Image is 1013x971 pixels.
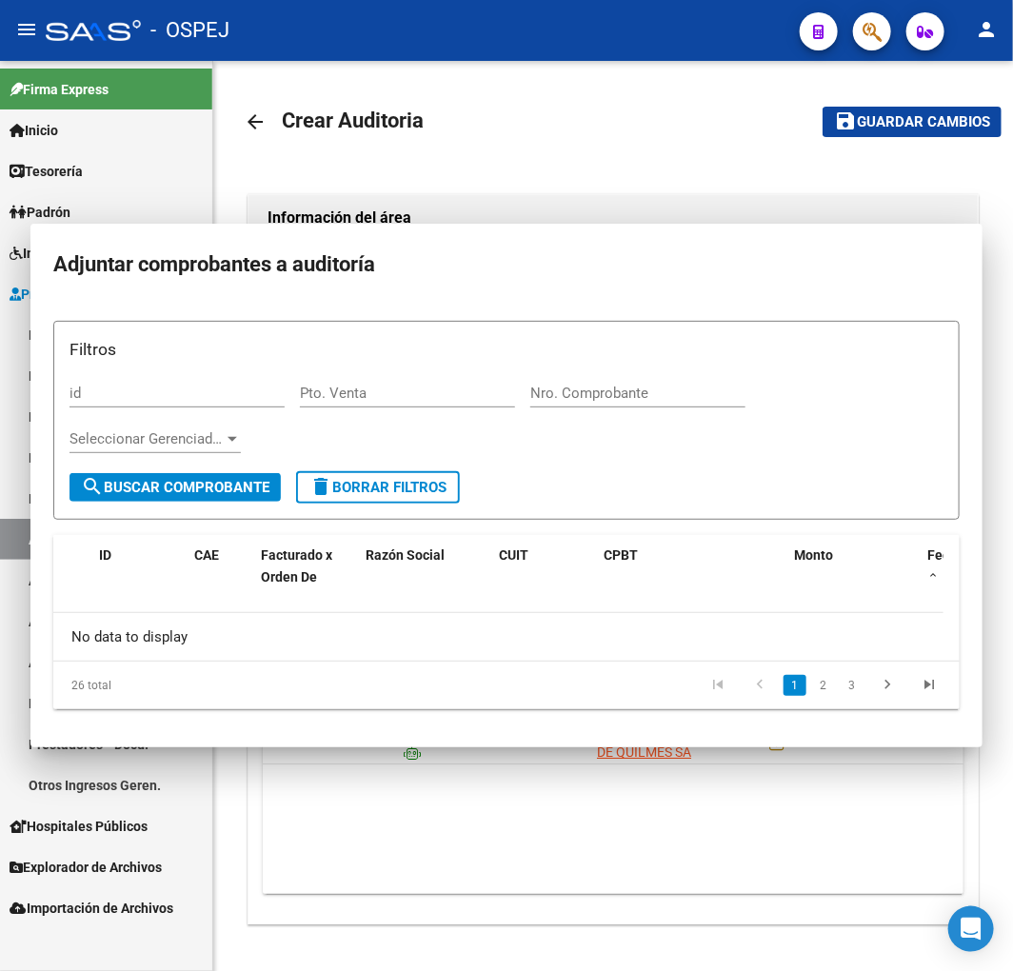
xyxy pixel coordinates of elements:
a: 2 [812,675,835,696]
strong: Factura B: 18 - 6474 [789,733,911,748]
h2: Adjuntar comprobantes a auditoría [53,247,960,283]
a: 3 [841,675,864,696]
datatable-header-cell: CPBT [596,535,786,598]
datatable-header-cell: Razón Social [358,535,491,598]
datatable-header-cell: Fecha Cpbt [920,535,1005,598]
span: CUIT [499,547,528,563]
span: Explorador de Archivos [10,857,162,878]
a: go to last page [911,675,947,696]
span: Fecha Cpbt [927,547,996,563]
span: CAE [194,547,219,563]
span: Monto [794,547,833,563]
div: No data to display [53,613,943,661]
span: Guardar cambios [857,114,990,131]
span: Seleccionar Gerenciador [70,430,224,447]
button: Buscar Comprobante [70,473,281,502]
mat-icon: search [81,475,104,498]
span: Facturado x Orden De [261,547,332,585]
button: Borrar Filtros [296,471,460,504]
li: page 1 [781,669,809,702]
span: Integración (discapacidad) [10,243,186,264]
span: Importación de Archivos [10,898,173,919]
span: Borrar Filtros [309,479,447,496]
mat-icon: person [975,18,998,41]
span: Razón Social [366,547,445,563]
h1: Información del área [268,203,959,233]
a: go to previous page [742,675,778,696]
span: Crear Auditoria [282,109,424,132]
span: Tesorería [10,161,83,182]
datatable-header-cell: CUIT [491,535,596,598]
span: Padrón [10,202,70,223]
datatable-header-cell: Facturado x Orden De [253,535,358,598]
mat-icon: save [834,109,857,132]
li: page 3 [838,669,866,702]
span: - OSPEJ [150,10,229,51]
span: Buscar Comprobante [81,479,269,496]
span: Firma Express [10,79,109,100]
mat-icon: arrow_back [244,110,267,133]
li: page 2 [809,669,838,702]
datatable-header-cell: Monto [786,535,920,598]
span: Inicio [10,120,58,141]
span: Prestadores / Proveedores [10,284,183,305]
div: 26 total [53,662,231,709]
a: go to first page [700,675,736,696]
a: go to next page [869,675,905,696]
span: CPBT [604,547,638,563]
datatable-header-cell: ID [91,535,187,598]
mat-icon: menu [15,18,38,41]
span: Hospitales Públicos [10,816,148,837]
a: 1 [784,675,806,696]
mat-icon: delete [309,475,332,498]
h3: Filtros [70,337,943,362]
datatable-header-cell: CAE [187,535,253,598]
span: ID [99,547,111,563]
div: Open Intercom Messenger [948,906,994,952]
